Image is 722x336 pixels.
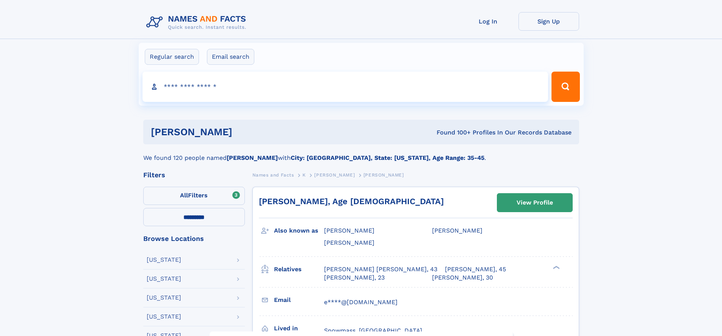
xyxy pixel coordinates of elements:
a: Names and Facts [252,170,294,180]
img: Logo Names and Facts [143,12,252,33]
div: Filters [143,172,245,178]
input: search input [143,72,548,102]
a: [PERSON_NAME] [PERSON_NAME], 43 [324,265,437,273]
span: Snowmass, [GEOGRAPHIC_DATA] [324,327,422,334]
b: City: [GEOGRAPHIC_DATA], State: [US_STATE], Age Range: 35-45 [291,154,484,161]
div: View Profile [517,194,553,211]
h3: Relatives [274,263,324,276]
div: [US_STATE] [147,276,181,282]
h1: [PERSON_NAME] [151,127,335,137]
a: Sign Up [518,12,579,31]
h3: Email [274,294,324,306]
a: [PERSON_NAME] [314,170,355,180]
a: View Profile [497,194,572,212]
span: [PERSON_NAME] [324,239,374,246]
label: Regular search [145,49,199,65]
span: [PERSON_NAME] [432,227,482,234]
a: [PERSON_NAME], Age [DEMOGRAPHIC_DATA] [259,197,444,206]
span: [PERSON_NAME] [324,227,374,234]
h3: Lived in [274,322,324,335]
div: [US_STATE] [147,314,181,320]
a: [PERSON_NAME], 30 [432,273,493,282]
span: All [180,192,188,199]
label: Filters [143,187,245,205]
span: K [302,172,306,178]
label: Email search [207,49,254,65]
a: Log In [458,12,518,31]
div: Browse Locations [143,235,245,242]
div: We found 120 people named with . [143,144,579,163]
a: K [302,170,306,180]
button: Search Button [551,72,579,102]
div: [US_STATE] [147,257,181,263]
a: [PERSON_NAME], 23 [324,273,385,282]
h3: Also known as [274,224,324,237]
div: Found 100+ Profiles In Our Records Database [334,128,572,137]
div: [US_STATE] [147,295,181,301]
a: [PERSON_NAME], 45 [445,265,506,273]
span: [PERSON_NAME] [363,172,404,178]
b: [PERSON_NAME] [227,154,278,161]
span: [PERSON_NAME] [314,172,355,178]
div: ❯ [551,265,560,270]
